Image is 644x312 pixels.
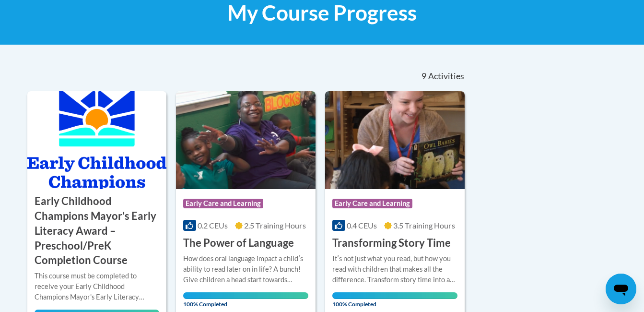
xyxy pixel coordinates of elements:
span: Early Care and Learning [332,199,412,208]
span: 0.4 CEUs [347,221,377,230]
img: Course Logo [176,91,316,189]
div: Your progress [332,292,457,299]
div: Your progress [183,292,308,299]
div: Itʹs not just what you read, but how you read with children that makes all the difference. Transf... [332,253,457,285]
img: Course Logo [325,91,465,189]
h3: Transforming Story Time [332,236,451,251]
span: 100% Completed [332,292,457,308]
iframe: Button to launch messaging window [606,274,636,304]
span: 0.2 CEUs [198,221,228,230]
div: This course must be completed to receive your Early Childhood Champions Mayor's Early Literacy Aw... [35,271,160,302]
span: 3.5 Training Hours [393,221,455,230]
h3: The Power of Language [183,236,294,251]
div: How does oral language impact a childʹs ability to read later on in life? A bunch! Give children ... [183,253,308,285]
span: 9 [422,71,426,82]
span: Early Care and Learning [183,199,263,208]
span: 2.5 Training Hours [244,221,306,230]
h3: Early Childhood Champions Mayor’s Early Literacy Award – Preschool/PreK Completion Course [35,194,160,268]
span: 100% Completed [183,292,308,308]
img: Course Logo [27,91,167,189]
span: Activities [428,71,464,82]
